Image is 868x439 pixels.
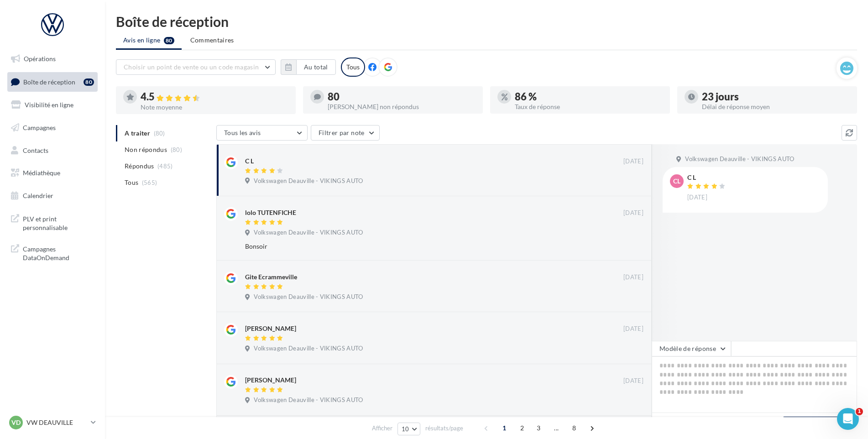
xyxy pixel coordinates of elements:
span: Volkswagen Deauville - VIKINGS AUTO [685,155,794,163]
div: Bonsoir [245,242,584,251]
div: Boîte de réception [116,15,857,28]
div: [PERSON_NAME] [245,376,296,385]
span: Volkswagen Deauville - VIKINGS AUTO [254,345,363,353]
span: Tous les avis [224,129,261,136]
span: Contacts [23,146,48,154]
span: [DATE] [623,273,643,282]
div: Gite Ecrammeville [245,272,297,282]
a: PLV et print personnalisable [5,209,99,236]
button: 10 [397,423,421,435]
a: VD VW DEAUVILLE [7,414,98,431]
a: Calendrier [5,186,99,205]
span: 1 [497,421,512,435]
span: résultats/page [425,424,463,433]
span: Campagnes [23,124,56,131]
button: Au total [281,59,336,75]
span: (565) [142,179,157,186]
span: PLV et print personnalisable [23,213,94,232]
span: VD [11,418,21,427]
span: [DATE] [623,209,643,217]
a: Opérations [5,49,99,68]
a: Campagnes [5,118,99,137]
a: Campagnes DataOnDemand [5,239,99,266]
span: (80) [171,146,182,153]
span: Volkswagen Deauville - VIKINGS AUTO [254,396,363,404]
span: (485) [157,162,173,170]
span: [DATE] [623,325,643,333]
span: 3 [531,421,546,435]
span: 2 [515,421,529,435]
span: Calendrier [23,192,53,199]
span: ... [549,421,564,435]
div: 4.5 [141,92,288,102]
div: [PERSON_NAME] [245,324,296,333]
span: 10 [402,425,409,433]
span: Volkswagen Deauville - VIKINGS AUTO [254,229,363,237]
div: [PERSON_NAME] non répondus [328,104,476,110]
button: Modèle de réponse [652,341,731,356]
p: VW DEAUVILLE [26,418,87,427]
span: Visibilité en ligne [25,101,73,109]
div: 80 [84,78,94,86]
span: Volkswagen Deauville - VIKINGS AUTO [254,293,363,301]
button: Au total [296,59,336,75]
div: C L [245,157,254,166]
div: Délai de réponse moyen [702,104,850,110]
a: Boîte de réception80 [5,72,99,92]
span: Volkswagen Deauville - VIKINGS AUTO [254,177,363,185]
span: 8 [567,421,581,435]
div: Taux de réponse [515,104,663,110]
button: Tous les avis [216,125,308,141]
span: Choisir un point de vente ou un code magasin [124,63,259,71]
span: [DATE] [623,377,643,385]
span: Répondus [125,162,154,171]
div: 23 jours [702,92,850,102]
div: Tous [341,57,365,77]
span: Opérations [24,55,56,63]
a: Contacts [5,141,99,160]
iframe: Intercom live chat [837,408,859,430]
span: Boîte de réception [23,78,75,85]
a: Médiathèque [5,163,99,183]
div: Note moyenne [141,104,288,110]
span: Médiathèque [23,169,60,177]
div: C L [687,174,727,181]
button: Choisir un point de vente ou un code magasin [116,59,276,75]
span: [DATE] [687,193,707,202]
span: Commentaires [190,36,234,45]
button: Filtrer par note [311,125,380,141]
span: Afficher [372,424,392,433]
div: lolo TUTENFICHE [245,208,296,217]
span: Tous [125,178,138,187]
span: Campagnes DataOnDemand [23,243,94,262]
span: Non répondus [125,145,167,154]
span: [DATE] [623,157,643,166]
div: 80 [328,92,476,102]
a: Visibilité en ligne [5,95,99,115]
div: 86 % [515,92,663,102]
span: CL [673,177,680,186]
span: 1 [856,408,863,415]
